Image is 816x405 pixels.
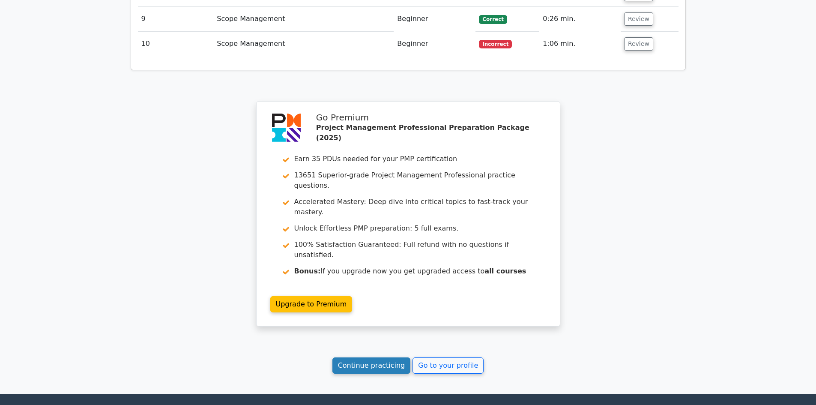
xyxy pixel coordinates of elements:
a: Continue practicing [332,357,411,374]
button: Review [624,37,653,51]
span: Correct [479,15,507,24]
button: Review [624,12,653,26]
td: 9 [138,7,214,31]
td: 1:06 min. [539,32,621,56]
td: Scope Management [213,7,394,31]
td: Scope Management [213,32,394,56]
td: 0:26 min. [539,7,621,31]
a: Upgrade to Premium [270,296,353,312]
span: Incorrect [479,40,512,48]
td: Beginner [394,7,475,31]
td: 10 [138,32,214,56]
td: Beginner [394,32,475,56]
a: Go to your profile [412,357,484,374]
